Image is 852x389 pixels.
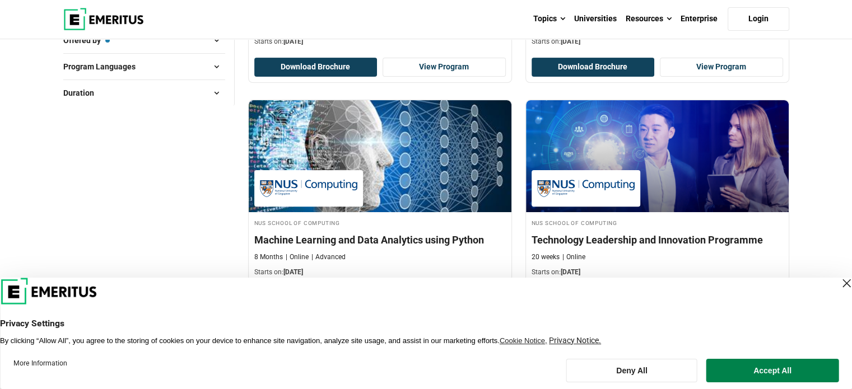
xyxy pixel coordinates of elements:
[283,268,303,276] span: [DATE]
[526,100,789,212] img: Technology Leadership and Innovation Programme | Online Leadership Course
[532,218,783,227] h4: NUS School of Computing
[532,268,783,277] p: Starts on:
[532,233,783,247] h4: Technology Leadership and Innovation Programme
[249,100,511,212] img: Machine Learning and Data Analytics using Python | Online AI and Machine Learning Course
[532,58,655,77] button: Download Brochure
[561,268,580,276] span: [DATE]
[532,37,783,46] p: Starts on:
[254,233,506,247] h4: Machine Learning and Data Analytics using Python
[561,38,580,45] span: [DATE]
[63,87,103,99] span: Duration
[260,176,357,201] img: NUS School of Computing
[249,100,511,283] a: AI and Machine Learning Course by NUS School of Computing - September 30, 2025 NUS School of Comp...
[63,60,145,73] span: Program Languages
[537,176,635,201] img: NUS School of Computing
[532,252,560,262] p: 20 weeks
[63,32,225,49] button: Offered by
[254,37,506,46] p: Starts on:
[63,34,110,46] span: Offered by
[660,58,783,77] a: View Program
[286,252,309,262] p: Online
[283,38,303,45] span: [DATE]
[254,252,283,262] p: 8 Months
[311,252,346,262] p: Advanced
[254,218,506,227] h4: NUS School of Computing
[254,58,378,77] button: Download Brochure
[526,100,789,283] a: Leadership Course by NUS School of Computing - September 30, 2025 NUS School of Computing NUS Sch...
[63,58,225,75] button: Program Languages
[728,7,789,31] a: Login
[562,252,585,262] p: Online
[63,85,225,101] button: Duration
[254,268,506,277] p: Starts on:
[383,58,506,77] a: View Program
